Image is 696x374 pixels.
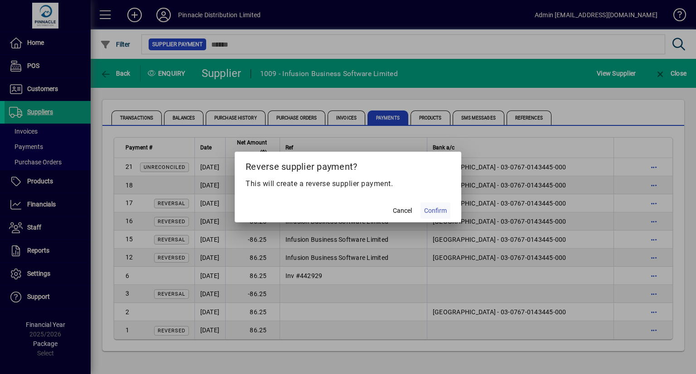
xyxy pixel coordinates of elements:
button: Cancel [388,202,417,219]
h2: Reverse supplier payment? [235,152,461,178]
span: Cancel [393,206,412,216]
p: This will create a reverse supplier payment. [246,178,450,189]
span: Confirm [424,206,447,216]
button: Confirm [420,202,450,219]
